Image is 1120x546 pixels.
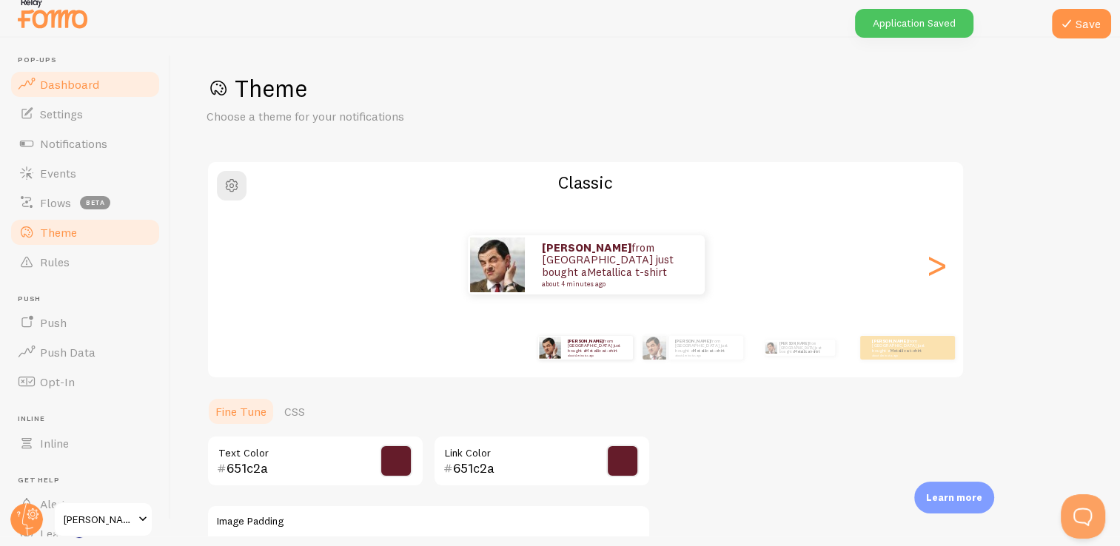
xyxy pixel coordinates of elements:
a: Metallica t-shirt [587,265,667,279]
span: beta [80,196,110,209]
span: Inline [40,436,69,451]
a: Settings [9,99,161,129]
span: [PERSON_NAME]! HAARACCESSOIRES [64,510,134,528]
a: Metallica t-shirt [794,349,819,354]
img: Fomo [470,237,525,292]
small: about 4 minutes ago [872,354,930,357]
a: Dashboard [9,70,161,99]
span: Pop-ups [18,55,161,65]
small: about 4 minutes ago [675,354,736,357]
a: Rules [9,247,161,277]
span: Settings [40,107,83,121]
strong: [PERSON_NAME] [568,338,603,344]
p: from [GEOGRAPHIC_DATA] just bought a [779,340,829,356]
a: Metallica t-shirt [693,348,725,354]
a: Theme [9,218,161,247]
small: about 4 minutes ago [568,354,626,357]
span: Push [18,294,161,304]
div: Next slide [928,212,945,318]
span: Inline [18,414,161,424]
h1: Theme [207,73,1084,104]
button: Save [1052,9,1111,38]
p: Learn more [926,491,982,505]
span: Theme [40,225,77,240]
p: from [GEOGRAPHIC_DATA] just bought a [872,338,931,357]
p: from [GEOGRAPHIC_DATA] just bought a [568,338,627,357]
span: Alerts [40,496,72,511]
a: Metallica t-shirt [586,348,617,354]
p: Choose a theme for your notifications [207,108,562,125]
a: Inline [9,428,161,458]
div: Learn more [914,482,994,513]
strong: [PERSON_NAME] [872,338,908,344]
strong: [PERSON_NAME] [675,338,711,344]
a: Push [9,308,161,337]
a: CSS [275,397,314,426]
span: Events [40,166,76,181]
img: Fomo [539,337,561,359]
img: Fomo [765,342,777,354]
a: Fine Tune [207,397,275,426]
h2: Classic [208,171,963,194]
span: Rules [40,255,70,269]
p: from [GEOGRAPHIC_DATA] just bought a [675,338,737,357]
div: Application Saved [855,9,973,38]
span: Dashboard [40,77,99,92]
a: Flows beta [9,188,161,218]
a: Opt-In [9,367,161,397]
img: Fomo [643,336,666,360]
strong: [PERSON_NAME] [542,240,631,255]
iframe: Help Scout Beacon - Open [1061,494,1105,539]
span: Flows [40,195,71,210]
span: Get Help [18,476,161,485]
span: Push [40,315,67,330]
p: from [GEOGRAPHIC_DATA] just bought a [542,242,690,288]
a: Events [9,158,161,188]
a: Alerts [9,489,161,519]
span: Opt-In [40,374,75,389]
small: about 4 minutes ago [542,280,685,288]
a: Push Data [9,337,161,367]
a: [PERSON_NAME]! HAARACCESSOIRES [53,502,153,537]
label: Image Padding [217,515,640,528]
a: Notifications [9,129,161,158]
a: Metallica t-shirt [890,348,922,354]
span: Notifications [40,136,107,151]
span: Push Data [40,345,95,360]
strong: [PERSON_NAME] [779,341,809,346]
